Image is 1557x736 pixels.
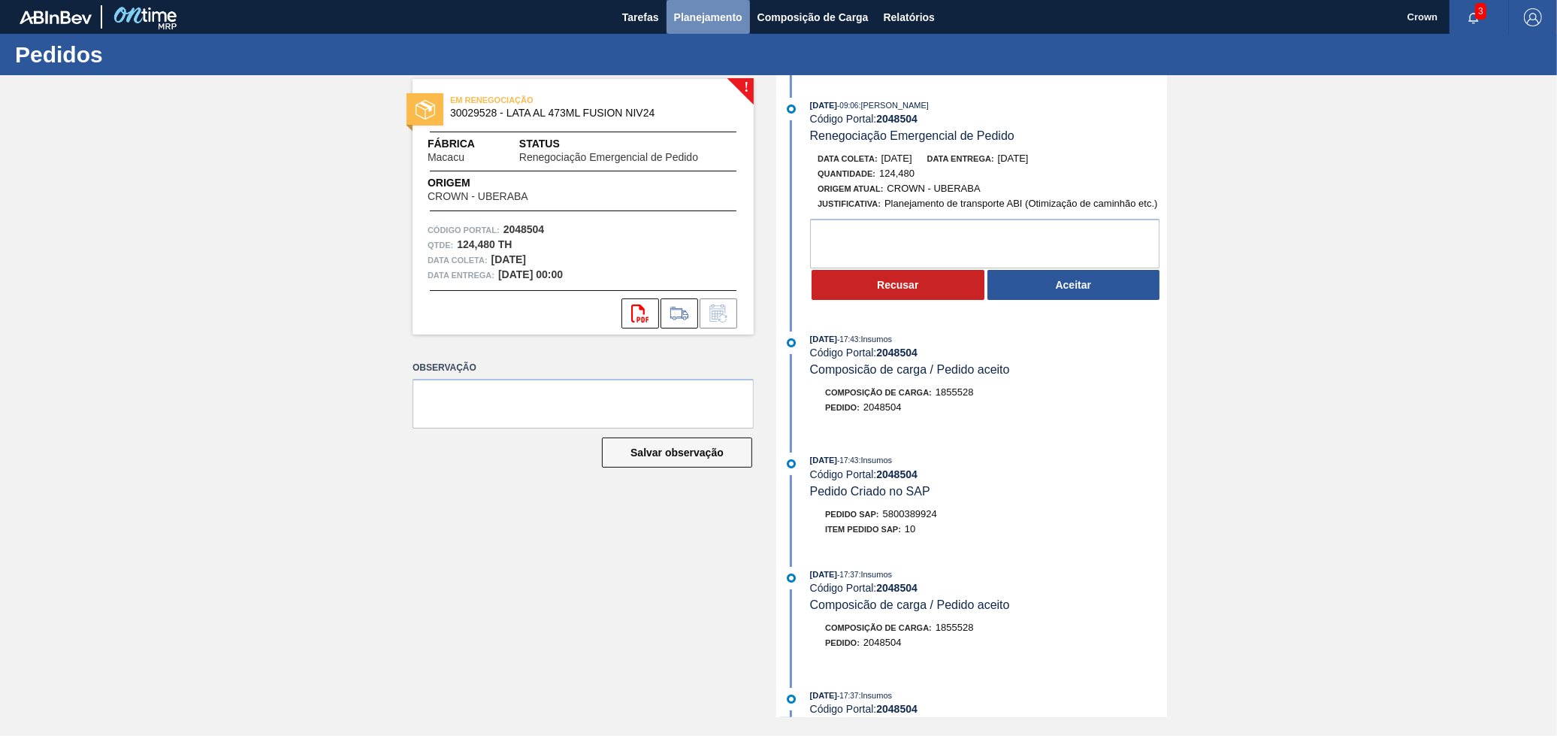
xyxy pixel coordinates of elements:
[787,574,796,583] img: atual
[818,199,881,208] span: Justificativa:
[858,101,929,110] span: : [PERSON_NAME]
[700,298,737,329] div: Informar alteração no pedido
[428,191,528,202] span: CROWN - UBERABA
[498,268,563,280] strong: [DATE] 00:00
[450,92,661,108] span: EM RENEGOCIAÇÃO
[987,270,1160,300] button: Aceitar
[810,335,837,344] span: [DATE]
[818,169,875,178] span: Quantidade :
[936,622,974,633] span: 1855528
[810,101,837,110] span: [DATE]
[876,468,918,480] strong: 2048504
[1450,7,1498,28] button: Notificações
[810,691,837,700] span: [DATE]
[884,198,1157,209] span: Planejamento de transporte ABI (Otimização de caminhão etc.)
[503,223,545,235] strong: 2048504
[825,388,932,397] span: Composição de Carga :
[927,154,994,163] span: Data entrega:
[810,113,1167,125] div: Código Portal:
[905,523,915,535] span: 10
[825,510,879,519] span: Pedido SAP:
[450,108,723,119] span: 30029528 - LATA AL 473ML FUSION NIV24
[787,695,796,704] img: atual
[810,598,1010,611] span: Composicão de carga / Pedido aceito
[936,386,974,398] span: 1855528
[787,459,796,468] img: atual
[757,8,869,26] span: Composição de Carga
[428,136,512,152] span: Fábrica
[876,703,918,715] strong: 2048504
[837,456,858,465] span: - 17:43
[858,691,892,700] span: : Insumos
[622,8,659,26] span: Tarefas
[1475,3,1486,20] span: 3
[810,468,1167,480] div: Código Portal:
[428,238,453,253] span: Qtde :
[621,298,659,329] div: Abrir arquivo PDF
[883,508,937,519] span: 5800389924
[837,335,858,344] span: - 17:43
[519,152,698,163] span: Renegociação Emergencial de Pedido
[1524,8,1542,26] img: Logout
[810,363,1010,376] span: Composicão de carga / Pedido aceito
[602,438,752,468] button: Salvar observação
[810,582,1167,594] div: Código Portal:
[863,637,902,648] span: 2048504
[787,104,796,114] img: atual
[887,183,980,194] span: CROWN - UBERABA
[457,238,512,250] strong: 124,480 TH
[413,357,754,379] label: Observação
[879,168,915,179] span: 124,480
[863,401,902,413] span: 2048504
[674,8,742,26] span: Planejamento
[810,456,837,465] span: [DATE]
[876,582,918,594] strong: 2048504
[661,298,698,329] div: Ir para Composição de Carga
[428,152,464,163] span: Macacu
[881,153,912,164] span: [DATE]
[20,11,92,24] img: TNhmsLtSVTkK8tSr43FrP2fwEKptu5GPRR3wAAAABJRU5ErkJggg==
[998,153,1029,164] span: [DATE]
[428,175,571,191] span: Origem
[812,270,984,300] button: Recusar
[825,623,932,632] span: Composição de Carga :
[428,223,500,238] span: Código Portal:
[837,571,858,579] span: - 17:37
[858,456,892,465] span: : Insumos
[876,347,918,359] strong: 2048504
[825,638,860,647] span: Pedido :
[787,338,796,347] img: atual
[491,253,526,265] strong: [DATE]
[818,184,883,193] span: Origem Atual:
[876,113,918,125] strong: 2048504
[810,129,1014,142] span: Renegociação Emergencial de Pedido
[810,347,1167,359] div: Código Portal:
[428,253,488,268] span: Data coleta:
[810,485,930,498] span: Pedido Criado no SAP
[428,268,494,283] span: Data entrega:
[810,703,1167,715] div: Código Portal:
[15,46,282,63] h1: Pedidos
[519,136,739,152] span: Status
[825,525,901,534] span: Item pedido SAP:
[837,692,858,700] span: - 17:37
[810,570,837,579] span: [DATE]
[416,100,435,120] img: status
[884,8,935,26] span: Relatórios
[858,570,892,579] span: : Insumos
[825,403,860,412] span: Pedido :
[818,154,878,163] span: Data coleta:
[858,335,892,344] span: : Insumos
[837,101,858,110] span: - 09:06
